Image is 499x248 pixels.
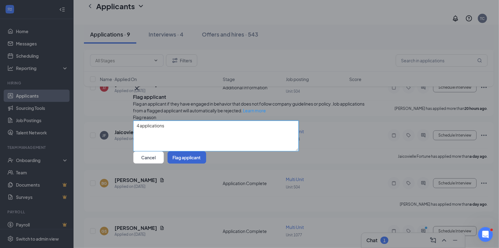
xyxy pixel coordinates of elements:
svg: Cross [133,85,141,92]
textarea: 4 applications [133,121,299,151]
button: Cancel [133,151,164,164]
h3: Flag applicant [133,94,166,100]
div: Flag reason [133,114,366,121]
iframe: Intercom live chat [478,227,493,242]
a: Learn more [243,108,266,113]
button: Flag applicant [168,151,206,164]
div: Flag an applicant if they have engaged in behavior that does not follow company guidelines or pol... [133,100,366,114]
button: Close [133,85,141,92]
